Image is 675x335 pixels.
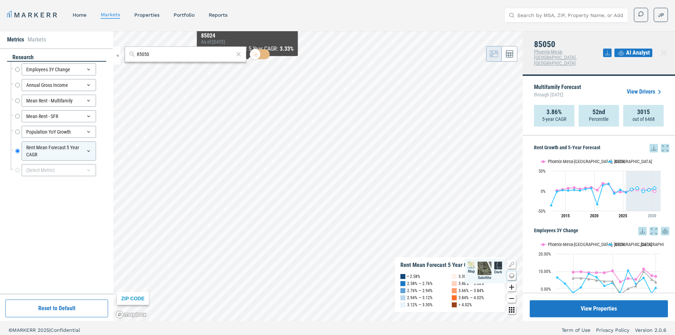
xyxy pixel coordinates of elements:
path: Saturday, 14 Dec, 19:00, 4.39. USA. [611,280,614,283]
path: Sunday, 28 Jun, 20:00, -33.66. 85050. [596,203,599,206]
div: (Select Metric) [22,164,96,176]
path: Saturday, 14 Jun, 20:00, 7.08. Phoenix-Mesa-Scottsdale, AZ. [654,275,657,278]
div: Rent Mean Forecast 5 Year CAGR [400,262,477,269]
input: Search by MSA, ZIP, Property Name, or Address [517,8,624,22]
div: 2.76% — 2.94% [407,287,433,294]
div: 2.58% — 2.76% [407,280,433,287]
span: JP [658,11,664,18]
div: > 4.02% [459,301,472,308]
path: Monday, 28 Jun, 20:00, 6.78. 85050. [636,187,639,190]
a: Version 2.0.6 [635,326,666,334]
path: Thursday, 14 Dec, 19:00, 4.88. USA. [595,279,598,281]
path: Sunday, 28 Jun, 20:00, 3.76. 85050. [630,188,633,191]
img: View [468,262,475,269]
button: AI Analyst [614,49,652,57]
button: View Properties [530,300,668,317]
path: Wednesday, 28 Jun, 20:00, -0.65. 85050. [642,190,645,192]
text: 10.00% [539,269,551,274]
h5: Rent Growth and 5-Year Forecast [534,144,669,152]
div: Annual Gross Income [22,79,96,91]
path: Wednesday, 14 Dec, 19:00, 8.6. 85050. [587,272,590,275]
span: MARKERR [12,327,38,333]
a: Privacy Policy [596,326,629,334]
path: Saturday, 14 Dec, 19:00, 2.92. 85050. [564,282,567,285]
text: 0.00% [541,287,551,292]
path: Saturday, 28 Jun, 20:00, 1.76. 85050. [561,189,564,191]
path: Saturday, 14 Dec, 19:00, 5.33. USA. [651,278,653,281]
path: Monday, 14 Dec, 19:00, 6.16. USA. [580,277,583,279]
h5: Employees 3Y Change [534,227,669,235]
button: Other options map button [507,306,516,314]
text: 20.00% [539,252,551,257]
p: 5-year CAGR [542,116,566,123]
path: Thursday, 28 Jun, 20:00, 4.63. 85050. [584,188,587,190]
button: Show Phoenix-Mesa-Scottsdale, AZ [541,242,600,247]
h4: 85050 [534,40,603,49]
strong: 3.86% [546,108,562,116]
div: Population YoY Growth [22,126,96,138]
path: Monday, 28 Jun, 20:00, 13.79. 85050. [602,184,604,187]
div: research [7,54,106,62]
span: Confidential [50,327,80,333]
div: Satellite [478,262,491,281]
path: Saturday, 28 Jun, 20:00, -3.82. 85050. [625,191,628,194]
div: Map [468,262,475,281]
span: © [9,327,12,333]
svg: Interactive chart [534,235,664,324]
button: Zoom in map button [507,283,516,291]
button: Show USA [634,242,648,247]
div: 2.94% — 3.12% [407,294,433,301]
tspan: 2020 [590,213,598,218]
path: Sunday, 14 Dec, 19:00, 9.52. Phoenix-Mesa-Scottsdale, AZ. [572,270,575,273]
path: Thursday, 28 Jun, 20:00, 2.48. 85050. [648,188,651,191]
img: View [478,262,491,275]
div: 3.66% — 3.84% [459,287,484,294]
span: AI Analyst [626,49,650,57]
path: Sunday, 14 Dec, 19:00, -2.28. 85050. [572,291,575,294]
path: Wednesday, 14 Dec, 19:00, 5.66. USA. [587,278,590,280]
path: Friday, 28 Jun, 20:00, 6.54. 85050. [590,187,593,190]
path: Thursday, 14 Dec, 19:00, 9.2. Phoenix-Mesa-Scottsdale, AZ. [595,271,598,274]
a: markets [101,12,120,17]
path: Wednesday, 28 Jun, 20:00, -6.82. 85050. [613,192,616,195]
path: Saturday, 14 Dec, 19:00, 10.28. Phoenix-Mesa-Scottsdale, AZ. [611,269,614,272]
button: Show Phoenix-Mesa-Scottsdale, AZ [541,159,600,164]
a: reports [209,12,227,18]
path: Monday, 14 Dec, 19:00, 0.81. 85050. [580,286,583,289]
p: Multifamily Forecast [534,84,581,99]
button: Change style map button [507,272,516,280]
path: Friday, 28 Jun, 20:00, -0.91. Phoenix-Mesa-Scottsdale, AZ. [653,190,656,192]
button: Show/Hide Legend Map Button [507,260,516,269]
a: Term of Use [562,326,590,334]
path: Saturday, 14 Jun, 20:00, 0.49. 85050. [654,286,657,289]
img: View [494,262,502,269]
button: Reset to Default [5,300,108,317]
button: Zoom out map button [507,294,516,303]
path: Friday, 28 Jun, 20:00, -1.96. 85050. [556,190,558,193]
button: Show 85050 [608,159,626,164]
b: 3.33% [280,45,294,52]
path: Tuesday, 14 Dec, 19:00, 0.15. USA. [627,287,630,290]
canvas: Map [113,31,523,321]
div: 3.30% — 3.48% [459,273,484,280]
div: Rent Mean Forecast 5 Year CAGR [22,141,96,161]
path: Tuesday, 14 Dec, 19:00, 10.43. 85050. [627,269,630,272]
tspan: 2015 [561,213,570,218]
div: Map Tooltip Content [201,33,294,53]
a: properties [134,12,159,18]
button: Show 85050 [608,242,626,247]
path: Tuesday, 28 Jun, 20:00, 2.46. 85050. [573,189,576,191]
path: Friday, 28 Jun, 20:00, 7.13. 85050. [653,186,656,189]
span: through [DATE] [534,90,581,99]
text: -50% [538,209,546,214]
path: Wednesday, 28 Jun, 20:00, 0.58. 85050. [579,189,581,192]
path: Sunday, 28 Jun, 20:00, 0.71. 85050. [567,189,570,192]
path: Friday, 14 Dec, 19:00, 6.47. 85050. [556,276,559,279]
tspan: 2030 [648,213,656,218]
tspan: 2025 [619,213,627,218]
div: 3.48% — 3.66% [459,280,484,287]
div: ZIP CODE [117,292,149,305]
input: Search by MSA or ZIP Code [137,51,234,58]
path: Friday, 28 Jun, 20:00, 2.96. 85050. [619,188,622,191]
